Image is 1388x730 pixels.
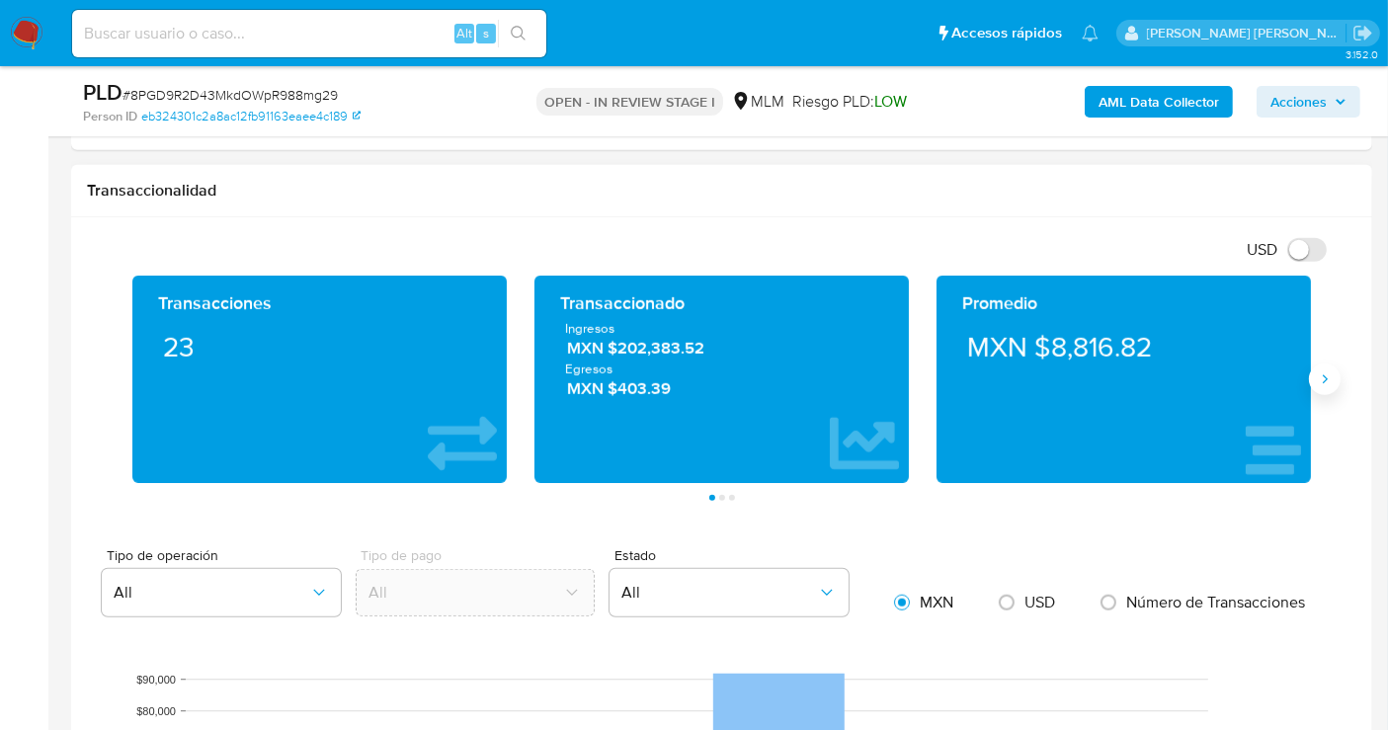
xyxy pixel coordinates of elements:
[874,90,907,113] span: LOW
[1099,86,1219,118] b: AML Data Collector
[498,20,538,47] button: search-icon
[72,21,546,46] input: Buscar usuario o caso...
[1085,86,1233,118] button: AML Data Collector
[1147,24,1347,42] p: nancy.sanchezgarcia@mercadolibre.com.mx
[83,108,137,125] b: Person ID
[792,91,907,113] span: Riesgo PLD:
[87,181,1356,201] h1: Transaccionalidad
[731,91,784,113] div: MLM
[83,76,122,108] b: PLD
[1346,46,1378,62] span: 3.152.0
[456,24,472,42] span: Alt
[1352,23,1373,43] a: Salir
[122,85,338,105] span: # 8PGD9R2D43MkdOWpR988mg29
[141,108,361,125] a: eb324301c2a8ac12fb91163eaee4c189
[483,24,489,42] span: s
[1270,86,1327,118] span: Acciones
[536,88,723,116] p: OPEN - IN REVIEW STAGE I
[1082,25,1099,41] a: Notificaciones
[1257,86,1360,118] button: Acciones
[951,23,1062,43] span: Accesos rápidos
